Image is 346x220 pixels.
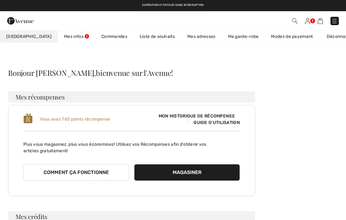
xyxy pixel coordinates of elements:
button: Magasiner [134,164,240,181]
img: Recherche [292,18,297,24]
img: Panier d'achat [318,18,323,24]
a: Liste de souhaits [133,31,181,42]
span: Guide d'utilisation [188,120,240,125]
span: [GEOGRAPHIC_DATA] [6,33,52,40]
img: loyalty_logo_r.svg [23,113,33,124]
h3: Mes récompenses [8,91,255,103]
span: Mon historique de récompense [154,113,240,119]
span: bienvenue sur l'Avenue! [96,68,173,78]
img: Menu [331,18,338,24]
a: Mes adresses [181,31,222,42]
a: Mes infos [58,31,95,42]
img: 1ère Avenue [7,15,34,27]
a: Commandes [95,31,133,42]
span: Vous avez 760 points récompense [40,117,110,122]
img: Mes infos [305,18,310,24]
a: Ma garde-robe [222,31,265,42]
a: Modes de payement [265,31,319,42]
p: Plus vous magasinez, plus vous économisez! Utilisez vos Récompenses afin d'obtenir vos articles g... [23,136,240,154]
button: Comment ça fonctionne [23,164,129,181]
div: Bonjour [PERSON_NAME], [8,69,255,76]
a: 1ère Avenue [7,17,34,23]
